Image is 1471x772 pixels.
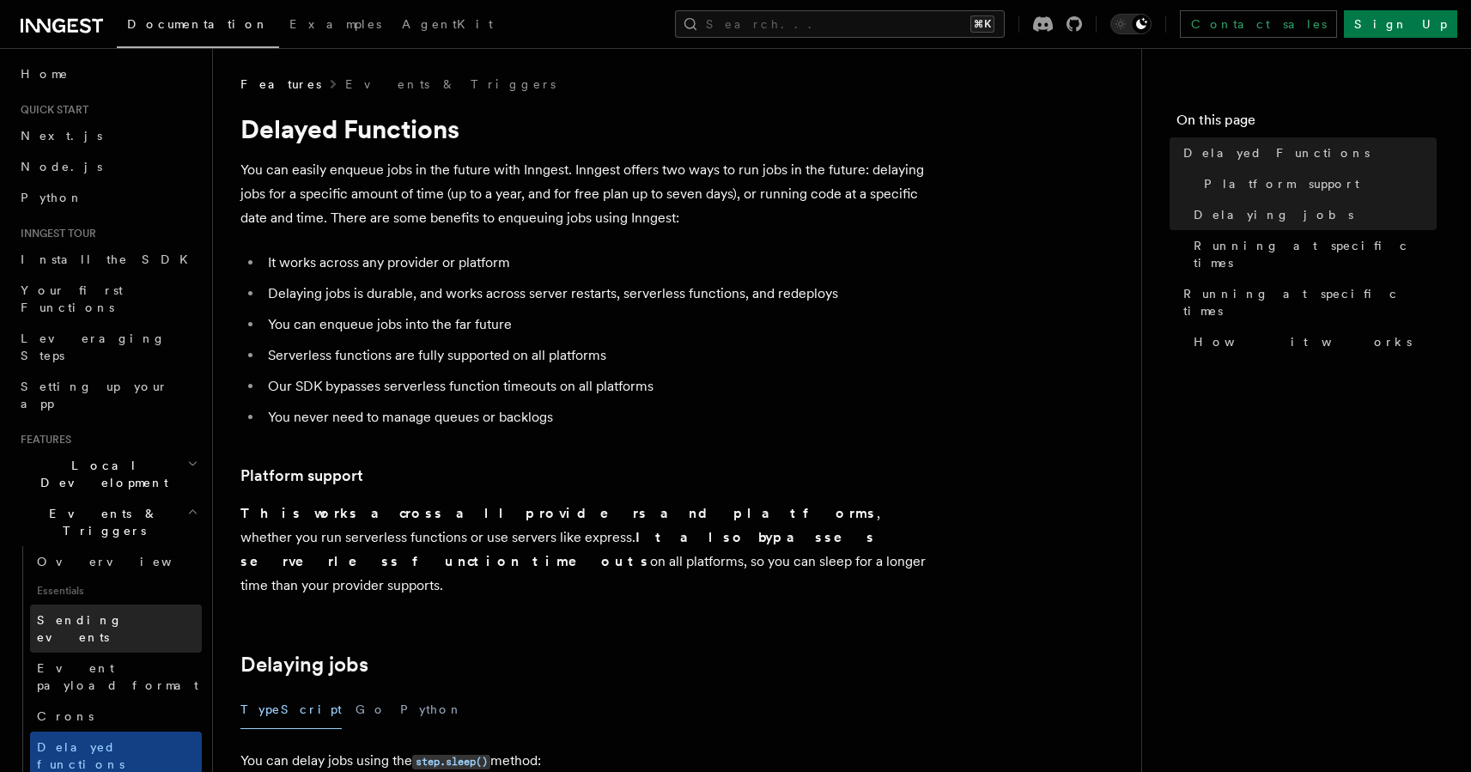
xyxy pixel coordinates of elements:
[21,65,69,82] span: Home
[37,661,198,692] span: Event payload format
[1187,230,1437,278] a: Running at specific times
[1176,278,1437,326] a: Running at specific times
[21,129,102,143] span: Next.js
[240,76,321,93] span: Features
[970,15,994,33] kbd: ⌘K
[14,498,202,546] button: Events & Triggers
[240,653,368,677] a: Delaying jobs
[30,653,202,701] a: Event payload format
[30,546,202,577] a: Overview
[14,103,88,117] span: Quick start
[1197,168,1437,199] a: Platform support
[263,251,927,275] li: It works across any provider or platform
[14,323,202,371] a: Leveraging Steps
[14,433,71,447] span: Features
[412,755,490,769] code: step.sleep()
[14,244,202,275] a: Install the SDK
[14,227,96,240] span: Inngest tour
[263,282,927,306] li: Delaying jobs is durable, and works across server restarts, serverless functions, and redeploys
[402,17,493,31] span: AgentKit
[1204,175,1359,192] span: Platform support
[1176,110,1437,137] h4: On this page
[14,457,187,491] span: Local Development
[400,690,463,729] button: Python
[1183,285,1437,319] span: Running at specific times
[14,182,202,213] a: Python
[37,709,94,723] span: Crons
[240,464,363,488] a: Platform support
[14,450,202,498] button: Local Development
[279,5,392,46] a: Examples
[263,343,927,368] li: Serverless functions are fully supported on all platforms
[21,191,83,204] span: Python
[1194,237,1437,271] span: Running at specific times
[345,76,556,93] a: Events & Triggers
[240,501,927,598] p: , whether you run serverless functions or use servers like express. on all platforms, so you can ...
[240,113,927,144] h1: Delayed Functions
[1344,10,1457,38] a: Sign Up
[14,151,202,182] a: Node.js
[1183,144,1370,161] span: Delayed Functions
[1187,199,1437,230] a: Delaying jobs
[127,17,269,31] span: Documentation
[14,120,202,151] a: Next.js
[1194,206,1353,223] span: Delaying jobs
[263,313,927,337] li: You can enqueue jobs into the far future
[14,275,202,323] a: Your first Functions
[30,701,202,732] a: Crons
[263,374,927,398] li: Our SDK bypasses serverless function timeouts on all platforms
[117,5,279,48] a: Documentation
[14,505,187,539] span: Events & Triggers
[675,10,1005,38] button: Search...⌘K
[289,17,381,31] span: Examples
[240,158,927,230] p: You can easily enqueue jobs in the future with Inngest. Inngest offers two ways to run jobs in th...
[30,577,202,605] span: Essentials
[1176,137,1437,168] a: Delayed Functions
[37,613,123,644] span: Sending events
[21,380,168,410] span: Setting up your app
[240,690,342,729] button: TypeScript
[30,605,202,653] a: Sending events
[37,555,214,568] span: Overview
[412,752,490,769] a: step.sleep()
[21,283,123,314] span: Your first Functions
[263,405,927,429] li: You never need to manage queues or backlogs
[1194,333,1412,350] span: How it works
[37,740,125,771] span: Delayed functions
[240,505,877,521] strong: This works across all providers and platforms
[21,252,198,266] span: Install the SDK
[1110,14,1152,34] button: Toggle dark mode
[14,58,202,89] a: Home
[21,331,166,362] span: Leveraging Steps
[356,690,386,729] button: Go
[392,5,503,46] a: AgentKit
[21,160,102,173] span: Node.js
[1180,10,1337,38] a: Contact sales
[1187,326,1437,357] a: How it works
[14,371,202,419] a: Setting up your app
